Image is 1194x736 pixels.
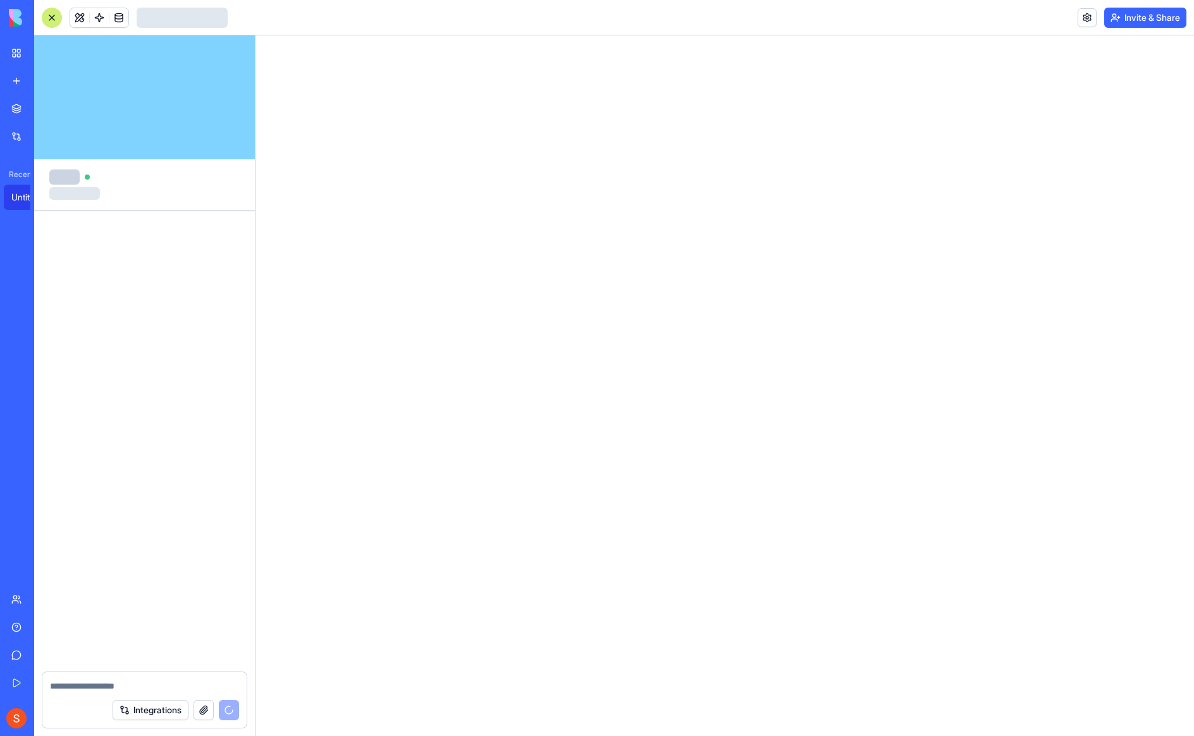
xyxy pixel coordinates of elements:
span: Recent [4,169,30,180]
button: Invite & Share [1104,8,1186,28]
button: Integrations [113,700,188,720]
div: Untitled App [11,191,47,204]
img: ACg8ocITB9F-s8wEw-zm5GPn6ioG2VHO-LRQmQ6l-__lNJtjUGwDKg=s96-c [6,708,27,728]
a: Untitled App [4,185,54,210]
img: logo [9,9,87,27]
